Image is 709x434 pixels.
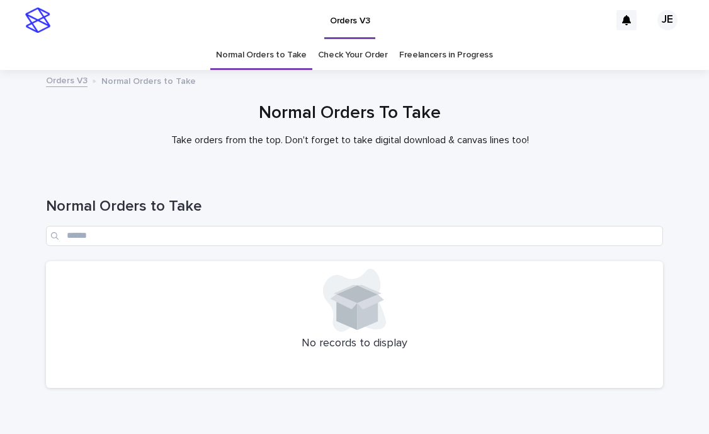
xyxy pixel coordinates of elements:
div: JE [657,10,678,30]
img: stacker-logo-s-only.png [25,8,50,33]
h1: Normal Orders To Take [42,103,659,124]
a: Normal Orders to Take [216,40,307,70]
a: Check Your Order [318,40,388,70]
p: Normal Orders to Take [101,73,196,87]
input: Search [46,226,663,246]
a: Freelancers in Progress [399,40,493,70]
p: No records to display [54,337,655,351]
a: Orders V3 [46,73,88,87]
p: Take orders from the top. Don't forget to take digital download & canvas lines too! [98,134,602,146]
h1: Normal Orders to Take [46,197,663,216]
